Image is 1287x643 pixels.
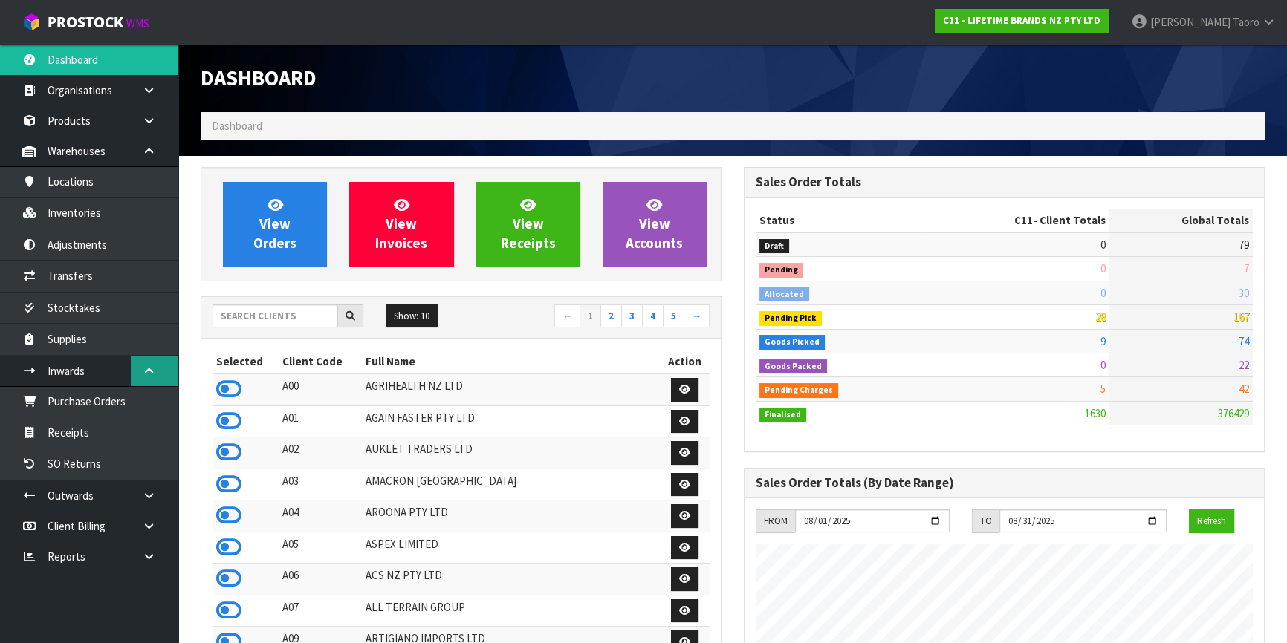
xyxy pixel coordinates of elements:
td: A05 [279,532,361,564]
span: View Accounts [626,196,683,252]
button: Refresh [1189,509,1234,533]
span: 5 [1100,382,1106,396]
td: A06 [279,564,361,595]
span: View Invoices [375,196,427,252]
span: Taoro [1233,15,1260,29]
span: 22 [1239,358,1249,372]
span: 9 [1100,334,1106,348]
td: ALL TERRAIN GROUP [362,595,660,627]
th: - Client Totals [920,209,1109,232]
span: Pending Charges [759,383,838,398]
a: 4 [642,304,664,328]
span: 376429 [1218,406,1249,420]
span: [PERSON_NAME] [1150,15,1231,29]
td: AGRIHEALTH NZ LTD [362,373,660,405]
span: 1630 [1085,406,1106,420]
span: 167 [1233,310,1249,324]
th: Action [660,350,710,373]
td: ACS NZ PTY LTD [362,564,660,595]
span: 7 [1244,261,1249,275]
span: Pending Pick [759,311,822,326]
td: AROONA PTY LTD [362,500,660,532]
a: ViewReceipts [476,182,580,267]
span: Allocated [759,287,809,302]
a: → [684,304,710,328]
td: AUKLET TRADERS LTD [362,437,660,469]
td: AMACRON [GEOGRAPHIC_DATA] [362,469,660,500]
a: ← [554,304,580,328]
a: ViewAccounts [603,182,707,267]
th: Full Name [362,350,660,373]
span: View Orders [253,196,296,252]
span: 74 [1239,334,1249,348]
a: 3 [621,304,643,328]
th: Client Code [279,350,361,373]
th: Global Totals [1109,209,1253,232]
a: ViewInvoices [349,182,453,267]
h3: Sales Order Totals [756,175,1253,189]
input: Search clients [213,304,338,327]
th: Status [756,209,920,232]
img: cube-alt.png [22,13,41,31]
span: Dashboard [212,119,262,133]
span: C11 [1014,213,1033,227]
div: FROM [756,509,795,533]
td: A01 [279,405,361,437]
small: WMS [126,16,149,30]
span: Goods Picked [759,335,825,350]
span: Draft [759,239,789,254]
a: 5 [663,304,684,328]
strong: C11 - LIFETIME BRANDS NZ PTY LTD [943,14,1100,27]
span: Goods Packed [759,359,827,374]
td: A02 [279,437,361,469]
td: A00 [279,373,361,405]
div: TO [972,509,999,533]
span: Dashboard [201,65,317,91]
td: A07 [279,595,361,627]
span: 30 [1239,286,1249,300]
td: A04 [279,500,361,532]
span: Finalised [759,408,806,422]
td: AGAIN FASTER PTY LTD [362,405,660,437]
span: 42 [1239,382,1249,396]
span: 0 [1100,358,1106,372]
a: C11 - LIFETIME BRANDS NZ PTY LTD [935,9,1109,33]
span: Pending [759,263,803,278]
span: 0 [1100,261,1106,275]
span: View Receipts [501,196,556,252]
span: 79 [1239,238,1249,252]
td: ASPEX LIMITED [362,532,660,564]
td: A03 [279,469,361,500]
button: Show: 10 [386,304,438,328]
th: Selected [213,350,279,373]
span: 0 [1100,238,1106,252]
nav: Page navigation [473,304,710,330]
a: ViewOrders [223,182,327,267]
span: ProStock [48,13,123,32]
span: 28 [1095,310,1106,324]
h3: Sales Order Totals (By Date Range) [756,476,1253,490]
a: 2 [600,304,622,328]
a: 1 [580,304,601,328]
span: 0 [1100,286,1106,300]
